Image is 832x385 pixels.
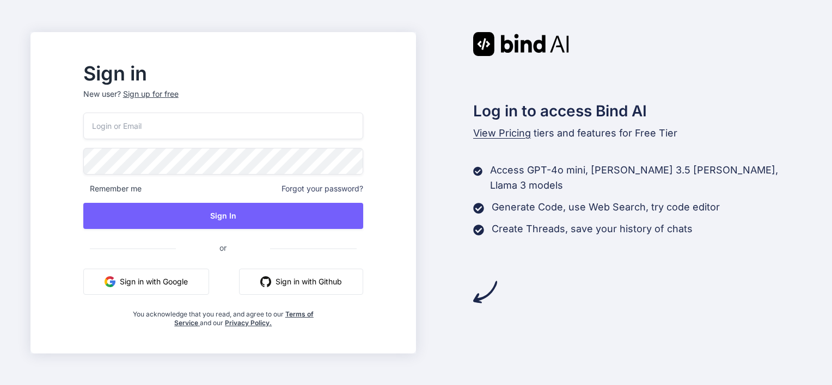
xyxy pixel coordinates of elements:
input: Login or Email [83,113,363,139]
span: Forgot your password? [282,183,363,194]
h2: Log in to access Bind AI [473,100,802,122]
button: Sign In [83,203,363,229]
p: Create Threads, save your history of chats [492,221,693,237]
div: You acknowledge that you read, and agree to our and our [130,303,316,327]
span: View Pricing [473,127,531,139]
button: Sign in with Github [239,269,363,295]
a: Privacy Policy. [225,319,272,327]
span: or [176,234,270,261]
h2: Sign in [83,65,363,82]
img: github [260,276,271,287]
p: Generate Code, use Web Search, try code editor [492,200,720,215]
p: New user? [83,89,363,113]
img: Bind AI logo [473,32,569,56]
button: Sign in with Google [83,269,209,295]
span: Remember me [83,183,142,194]
p: tiers and features for Free Tier [473,126,802,141]
img: arrow [473,280,497,304]
div: Sign up for free [123,89,179,100]
p: Access GPT-4o mini, [PERSON_NAME] 3.5 [PERSON_NAME], Llama 3 models [490,163,802,193]
a: Terms of Service [174,310,314,327]
img: google [105,276,115,287]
